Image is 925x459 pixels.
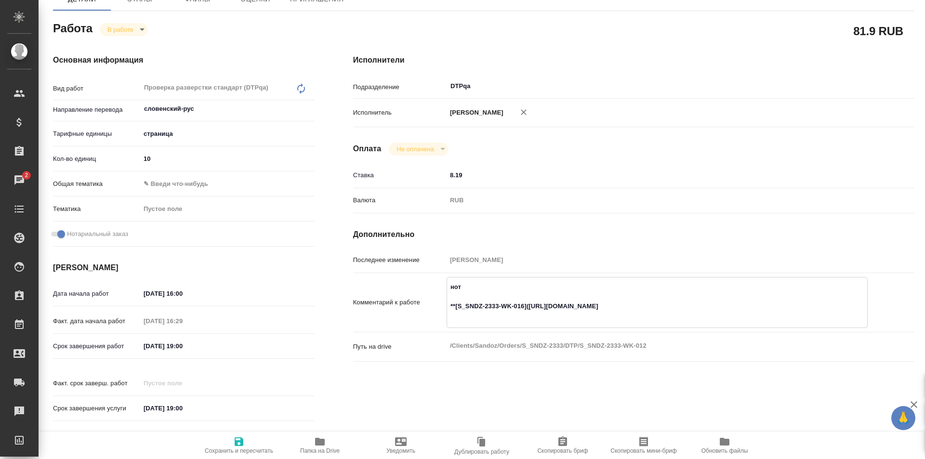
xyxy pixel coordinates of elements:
[701,447,748,454] span: Обновить файлы
[454,448,509,455] span: Дублировать работу
[53,262,315,274] h4: [PERSON_NAME]
[53,54,315,66] h4: Основная информация
[447,108,503,118] p: [PERSON_NAME]
[389,143,448,156] div: В работе
[513,102,534,123] button: Удалить исполнителя
[684,432,765,459] button: Обновить файлы
[300,447,340,454] span: Папка на Drive
[53,154,140,164] p: Кол-во единиц
[53,129,140,139] p: Тарифные единицы
[53,289,140,299] p: Дата начала работ
[353,170,447,180] p: Ставка
[140,126,315,142] div: страница
[140,287,225,301] input: ✎ Введи что-нибудь
[53,19,92,36] h2: Работа
[53,404,140,413] p: Срок завершения услуги
[441,432,522,459] button: Дублировать работу
[198,432,279,459] button: Сохранить и пересчитать
[353,108,447,118] p: Исполнитель
[2,168,36,192] a: 2
[862,85,864,87] button: Open
[353,229,914,240] h4: Дополнительно
[603,432,684,459] button: Скопировать мини-бриф
[53,84,140,93] p: Вид работ
[394,145,436,153] button: Не оплачена
[447,338,868,354] textarea: /Clients/Sandoz/Orders/S_SNDZ-2333/DTP/S_SNDZ-2333-WK-012
[53,316,140,326] p: Факт. дата начала работ
[53,204,140,214] p: Тематика
[853,23,903,39] h2: 81.9 RUB
[537,447,588,454] span: Скопировать бриф
[140,176,315,192] div: ✎ Введи что-нибудь
[522,432,603,459] button: Скопировать бриф
[144,204,303,214] div: Пустое поле
[386,447,415,454] span: Уведомить
[53,179,140,189] p: Общая тематика
[447,253,868,267] input: Пустое поле
[140,401,225,415] input: ✎ Введи что-нибудь
[140,339,225,353] input: ✎ Введи что-нибудь
[353,298,447,307] p: Комментарий к работе
[105,26,136,34] button: В работе
[447,168,868,182] input: ✎ Введи что-нибудь
[140,201,315,217] div: Пустое поле
[53,341,140,351] p: Срок завершения работ
[140,376,225,390] input: Пустое поле
[53,105,140,115] p: Направление перевода
[610,447,676,454] span: Скопировать мини-бриф
[447,279,867,324] textarea: нот **[S_SNDZ-2333-WK-016]([URL][DOMAIN_NAME]
[279,432,360,459] button: Папка на Drive
[19,170,34,180] span: 2
[353,143,382,155] h4: Оплата
[353,342,447,352] p: Путь на drive
[144,179,303,189] div: ✎ Введи что-нибудь
[353,54,914,66] h4: Исполнители
[353,255,447,265] p: Последнее изменение
[140,152,315,166] input: ✎ Введи что-нибудь
[205,447,273,454] span: Сохранить и пересчитать
[53,379,140,388] p: Факт. срок заверш. работ
[360,432,441,459] button: Уведомить
[100,23,148,36] div: В работе
[353,196,447,205] p: Валюта
[447,192,868,209] div: RUB
[353,82,447,92] p: Подразделение
[67,229,128,239] span: Нотариальный заказ
[309,108,311,110] button: Open
[140,314,225,328] input: Пустое поле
